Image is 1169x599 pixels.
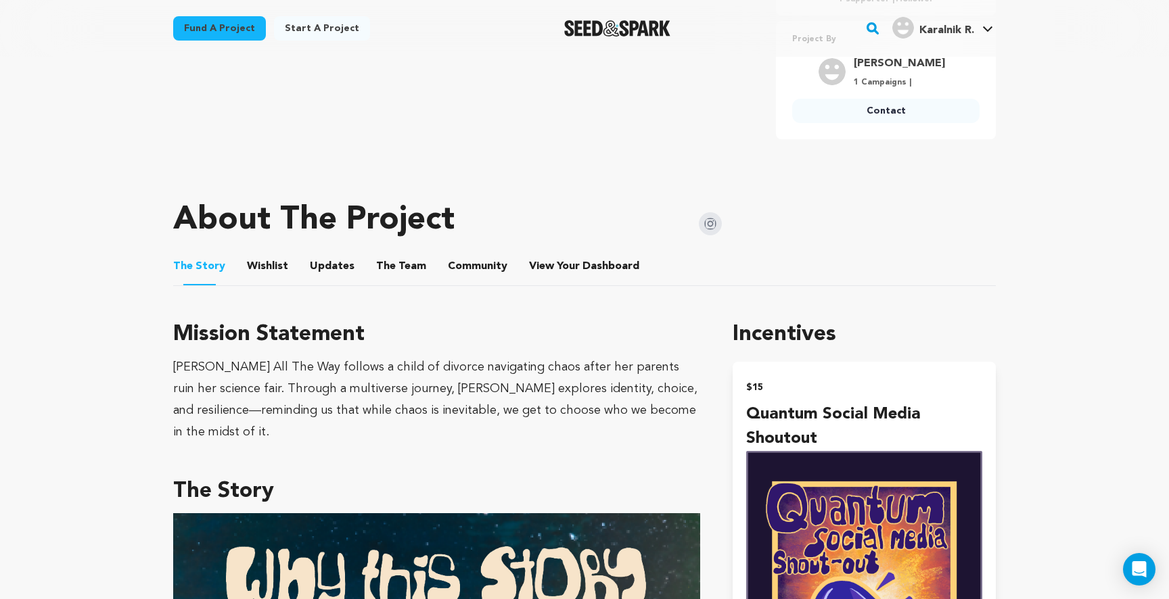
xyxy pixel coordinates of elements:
div: Karalnik R.'s Profile [892,17,974,39]
span: The [173,258,193,274]
h3: Mission Statement [173,318,700,351]
h1: Incentives [733,318,996,351]
a: Contact [792,99,980,123]
img: user.png [892,17,914,39]
span: Community [448,258,507,274]
a: Goto Karalnik Rachel profile [854,55,945,72]
div: [PERSON_NAME] All The Way follows a child of divorce navigating chaos after her parents ruin her ... [173,356,700,443]
a: Fund a project [173,16,266,41]
img: Seed&Spark Logo Dark Mode [564,20,670,37]
img: user.png [819,58,846,85]
span: Team [376,258,426,274]
span: Story [173,258,225,274]
div: Open Intercom Messenger [1123,553,1155,585]
span: Your [529,258,642,274]
a: Karalnik R.'s Profile [890,14,996,39]
a: ViewYourDashboard [529,258,642,274]
h3: The Story [173,475,700,508]
span: Updates [310,258,354,274]
img: Seed&Spark Instagram Icon [699,212,722,235]
h2: $15 [746,378,982,397]
span: Dashboard [582,258,639,274]
h1: About The Project [173,204,455,237]
span: Karalnik R. [919,25,974,36]
p: 1 Campaigns | [854,77,945,88]
h4: Quantum Social Media Shoutout [746,402,982,451]
a: Start a project [274,16,370,41]
span: Wishlist [247,258,288,274]
a: Seed&Spark Homepage [564,20,670,37]
span: The [376,258,396,274]
span: Karalnik R.'s Profile [890,14,996,43]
